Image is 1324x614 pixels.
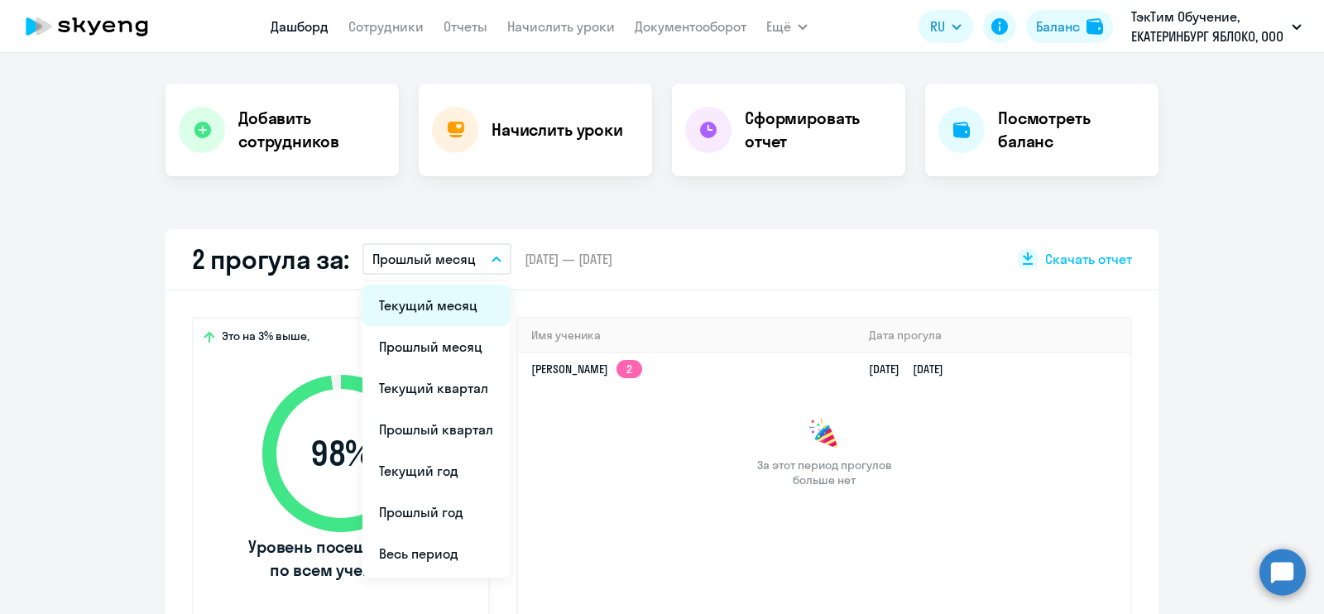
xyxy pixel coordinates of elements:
h2: 2 прогула за: [192,242,349,276]
button: RU [919,10,973,43]
a: [DATE][DATE] [869,362,957,377]
p: Прошлый месяц [372,249,476,269]
a: Отчеты [444,18,487,35]
span: Это на 3% выше, [222,329,309,348]
h4: Начислить уроки [492,118,623,142]
button: Ещё [766,10,808,43]
ul: Ещё [362,281,510,578]
button: ТэкТим Обучение, ЕКАТЕРИНБУРГ ЯБЛОКО, ООО [1123,7,1310,46]
img: balance [1087,18,1103,35]
span: За этот период прогулов больше нет [755,458,894,487]
span: Скачать отчет [1045,250,1132,268]
h4: Сформировать отчет [745,107,892,153]
span: Уровень посещаемости по всем ученикам [246,535,436,582]
button: Балансbalance [1026,10,1113,43]
h4: Добавить сотрудников [238,107,386,153]
a: Документооборот [635,18,746,35]
th: Имя ученика [518,319,856,353]
span: RU [930,17,945,36]
a: [PERSON_NAME]2 [531,362,642,377]
img: congrats [808,418,841,451]
span: [DATE] — [DATE] [525,250,612,268]
th: Дата прогула [856,319,1130,353]
a: Сотрудники [348,18,424,35]
span: Ещё [766,17,791,36]
button: Прошлый месяц [362,243,511,275]
p: ТэкТим Обучение, ЕКАТЕРИНБУРГ ЯБЛОКО, ООО [1131,7,1285,46]
a: Начислить уроки [507,18,615,35]
app-skyeng-badge: 2 [616,360,642,378]
div: Баланс [1036,17,1080,36]
span: 98 % [246,434,436,473]
a: Дашборд [271,18,329,35]
h4: Посмотреть баланс [998,107,1145,153]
